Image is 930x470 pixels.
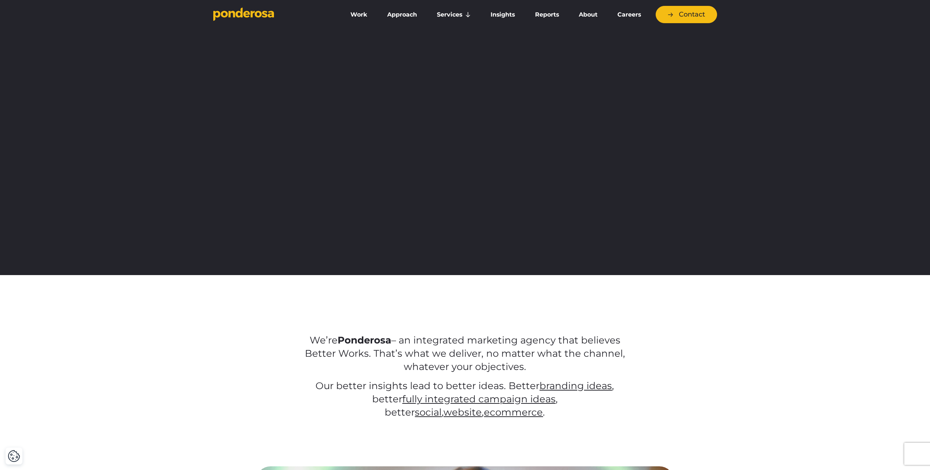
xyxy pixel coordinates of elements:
a: Contact [656,6,717,23]
a: Go to homepage [213,7,331,22]
a: website [443,406,482,418]
a: branding ideas [539,380,612,392]
button: Cookie Settings [8,450,20,462]
p: Our better insights lead to better ideas. Better , better , better , , . [299,380,631,419]
a: Reports [527,7,567,22]
strong: Ponderosa [338,334,391,346]
a: Work [342,7,376,22]
a: social [415,406,442,418]
a: Services [428,7,479,22]
a: ecommerce [484,406,543,418]
a: Careers [609,7,649,22]
a: About [570,7,606,22]
a: fully integrated campaign ideas [402,393,556,405]
img: Revisit consent button [8,450,20,462]
a: Approach [379,7,425,22]
a: Insights [482,7,523,22]
p: We’re – an integrated marketing agency that believes Better Works. That’s what we deliver, no mat... [299,334,631,374]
